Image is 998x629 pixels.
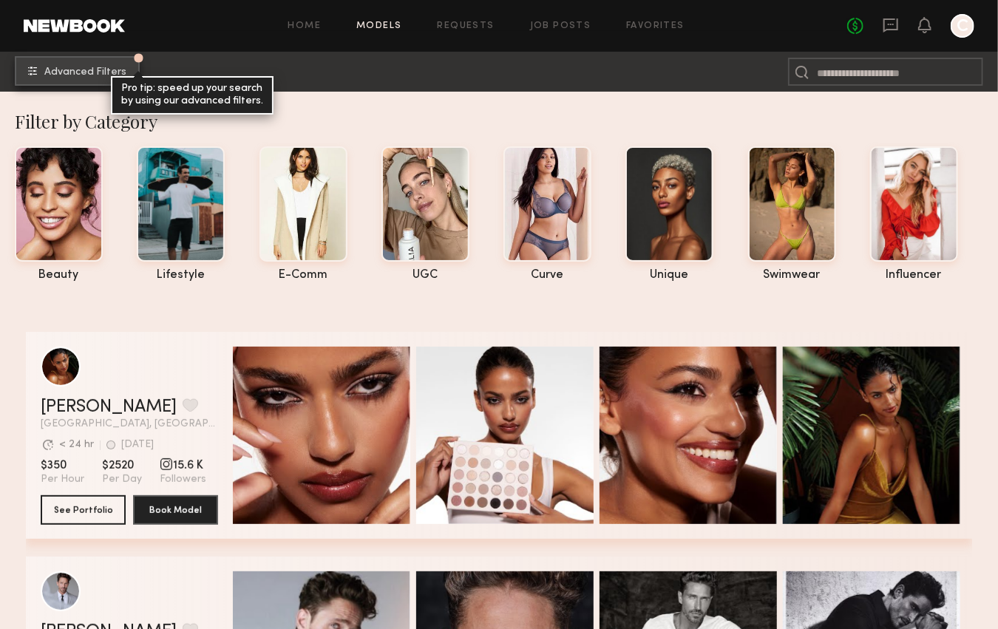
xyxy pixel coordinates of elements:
span: $350 [41,458,84,473]
a: [PERSON_NAME] [41,398,177,416]
button: Advanced Filters [15,56,140,86]
span: Per Day [102,473,142,486]
div: beauty [15,269,103,282]
button: Book Model [133,495,218,525]
div: curve [503,269,591,282]
div: < 24 hr [59,440,94,450]
span: [GEOGRAPHIC_DATA], [GEOGRAPHIC_DATA] [41,419,218,429]
span: Followers [160,473,206,486]
div: influencer [870,269,958,282]
span: Advanced Filters [44,67,126,78]
a: Home [288,21,322,31]
div: UGC [381,269,469,282]
div: unique [625,269,713,282]
a: C [951,14,974,38]
div: swimwear [748,269,836,282]
div: lifestyle [137,269,225,282]
a: Requests [438,21,495,31]
span: Per Hour [41,473,84,486]
div: Pro tip: speed up your search by using our advanced filters. [111,76,274,115]
div: e-comm [259,269,347,282]
a: Favorites [626,21,685,31]
span: 15.6 K [160,458,206,473]
a: Job Posts [530,21,591,31]
button: See Portfolio [41,495,126,525]
div: Filter by Category [15,109,998,133]
div: [DATE] [121,440,154,450]
span: $2520 [102,458,142,473]
a: Models [356,21,401,31]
